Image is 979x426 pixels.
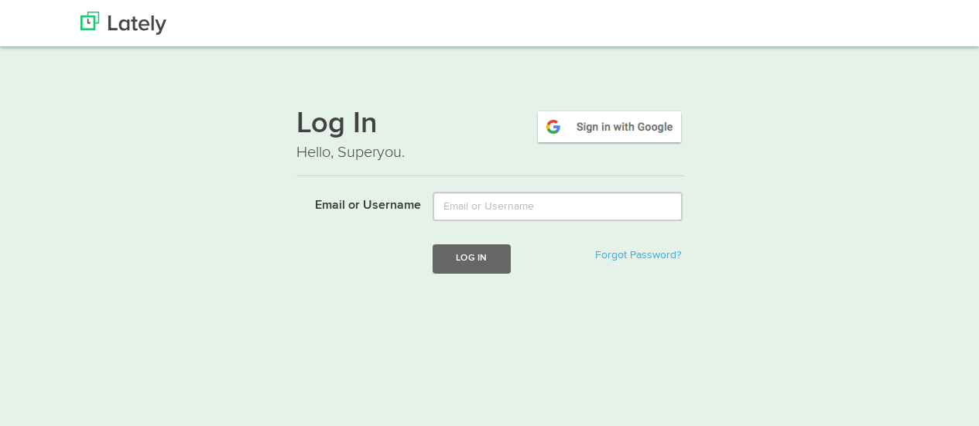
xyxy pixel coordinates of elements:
[595,250,681,261] a: Forgot Password?
[433,244,510,273] button: Log In
[433,192,683,221] input: Email or Username
[296,109,683,141] h1: Log In
[285,192,422,215] label: Email or Username
[296,141,683,164] p: Hello, Superyou.
[80,12,166,35] img: Lately
[536,109,683,145] img: google-signin.png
